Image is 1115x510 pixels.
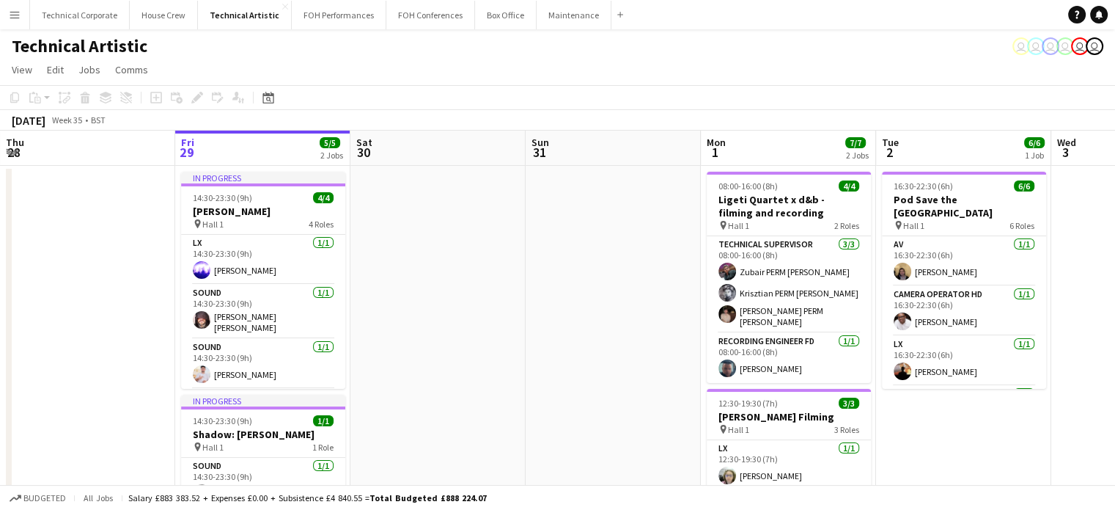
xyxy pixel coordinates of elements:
[728,220,749,231] span: Hall 1
[1025,150,1044,161] div: 1 Job
[12,63,32,76] span: View
[181,458,345,508] app-card-role: Sound1/114:30-23:30 (9h)[PERSON_NAME]
[1057,136,1076,149] span: Wed
[23,493,66,503] span: Budgeted
[12,113,45,128] div: [DATE]
[354,144,372,161] span: 30
[834,220,859,231] span: 2 Roles
[529,144,549,161] span: 31
[6,136,24,149] span: Thu
[7,490,68,506] button: Budgeted
[181,205,345,218] h3: [PERSON_NAME]
[181,136,194,149] span: Fri
[202,219,224,230] span: Hall 1
[882,336,1046,386] app-card-role: LX1/116:30-22:30 (6h)[PERSON_NAME]
[707,333,871,383] app-card-role: Recording Engineer FD1/108:00-16:00 (8h)[PERSON_NAME]
[4,144,24,161] span: 28
[839,398,859,409] span: 3/3
[882,286,1046,336] app-card-role: Camera Operator HD1/116:30-22:30 (6h)[PERSON_NAME]
[839,181,859,192] span: 4/4
[1056,37,1074,55] app-user-avatar: Liveforce Admin
[30,1,130,29] button: Technical Corporate
[181,172,345,389] app-job-card: In progress14:30-23:30 (9h)4/4[PERSON_NAME] Hall 14 RolesLX1/114:30-23:30 (9h)[PERSON_NAME]Sound1...
[386,1,475,29] button: FOH Conferences
[704,144,726,161] span: 1
[845,137,866,148] span: 7/7
[78,63,100,76] span: Jobs
[882,193,1046,219] h3: Pod Save the [GEOGRAPHIC_DATA]
[202,442,224,453] span: Hall 1
[1086,37,1103,55] app-user-avatar: Liveforce Admin
[193,192,252,203] span: 14:30-23:30 (9h)
[880,144,899,161] span: 2
[707,172,871,383] app-job-card: 08:00-16:00 (8h)4/4Ligeti Quartet x d&b - filming and recording Hall 12 RolesTechnical Supervisor...
[130,1,198,29] button: House Crew
[1027,37,1045,55] app-user-avatar: Liveforce Admin
[312,442,334,453] span: 1 Role
[181,235,345,285] app-card-role: LX1/114:30-23:30 (9h)[PERSON_NAME]
[181,395,345,407] div: In progress
[181,172,345,183] div: In progress
[128,492,487,503] div: Salary £883 383.52 + Expenses £0.00 + Subsistence £4 840.55 =
[1071,37,1089,55] app-user-avatar: Liveforce Admin
[313,415,334,426] span: 1/1
[531,136,549,149] span: Sun
[718,398,778,409] span: 12:30-19:30 (7h)
[356,136,372,149] span: Sat
[73,60,106,79] a: Jobs
[41,60,70,79] a: Edit
[882,386,1046,440] app-card-role: Recording Engineer HD1/1
[193,415,252,426] span: 14:30-23:30 (9h)
[718,181,778,192] span: 08:00-16:00 (8h)
[1055,144,1076,161] span: 3
[1024,137,1045,148] span: 6/6
[1042,37,1059,55] app-user-avatar: Liveforce Admin
[1014,181,1034,192] span: 6/6
[91,114,106,125] div: BST
[198,1,292,29] button: Technical Artistic
[309,219,334,230] span: 4 Roles
[882,172,1046,389] app-job-card: 16:30-22:30 (6h)6/6Pod Save the [GEOGRAPHIC_DATA] Hall 16 RolesAV1/116:30-22:30 (6h)[PERSON_NAME]...
[882,136,899,149] span: Tue
[369,492,487,503] span: Total Budgeted £888 224.07
[728,424,749,435] span: Hall 1
[707,410,871,423] h3: [PERSON_NAME] Filming
[115,63,148,76] span: Comms
[179,144,194,161] span: 29
[1009,220,1034,231] span: 6 Roles
[292,1,386,29] button: FOH Performances
[313,192,334,203] span: 4/4
[6,60,38,79] a: View
[894,181,953,192] span: 16:30-22:30 (6h)
[47,63,64,76] span: Edit
[882,236,1046,286] app-card-role: AV1/116:30-22:30 (6h)[PERSON_NAME]
[181,395,345,508] app-job-card: In progress14:30-23:30 (9h)1/1Shadow: [PERSON_NAME] Hall 11 RoleSound1/114:30-23:30 (9h)[PERSON_N...
[846,150,869,161] div: 2 Jobs
[707,136,726,149] span: Mon
[903,220,924,231] span: Hall 1
[320,150,343,161] div: 2 Jobs
[537,1,611,29] button: Maintenance
[707,236,871,333] app-card-role: Technical Supervisor3/308:00-16:00 (8h)Zubair PERM [PERSON_NAME]Krisztian PERM [PERSON_NAME][PERS...
[181,428,345,441] h3: Shadow: [PERSON_NAME]
[12,35,147,57] h1: Technical Artistic
[181,285,345,339] app-card-role: Sound1/114:30-23:30 (9h)[PERSON_NAME] [PERSON_NAME]
[707,440,871,490] app-card-role: LX1/112:30-19:30 (7h)[PERSON_NAME]
[1012,37,1030,55] app-user-avatar: Abby Hubbard
[707,193,871,219] h3: Ligeti Quartet x d&b - filming and recording
[109,60,154,79] a: Comms
[320,137,340,148] span: 5/5
[48,114,85,125] span: Week 35
[181,339,345,389] app-card-role: Sound1/114:30-23:30 (9h)[PERSON_NAME]
[475,1,537,29] button: Box Office
[81,492,116,503] span: All jobs
[834,424,859,435] span: 3 Roles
